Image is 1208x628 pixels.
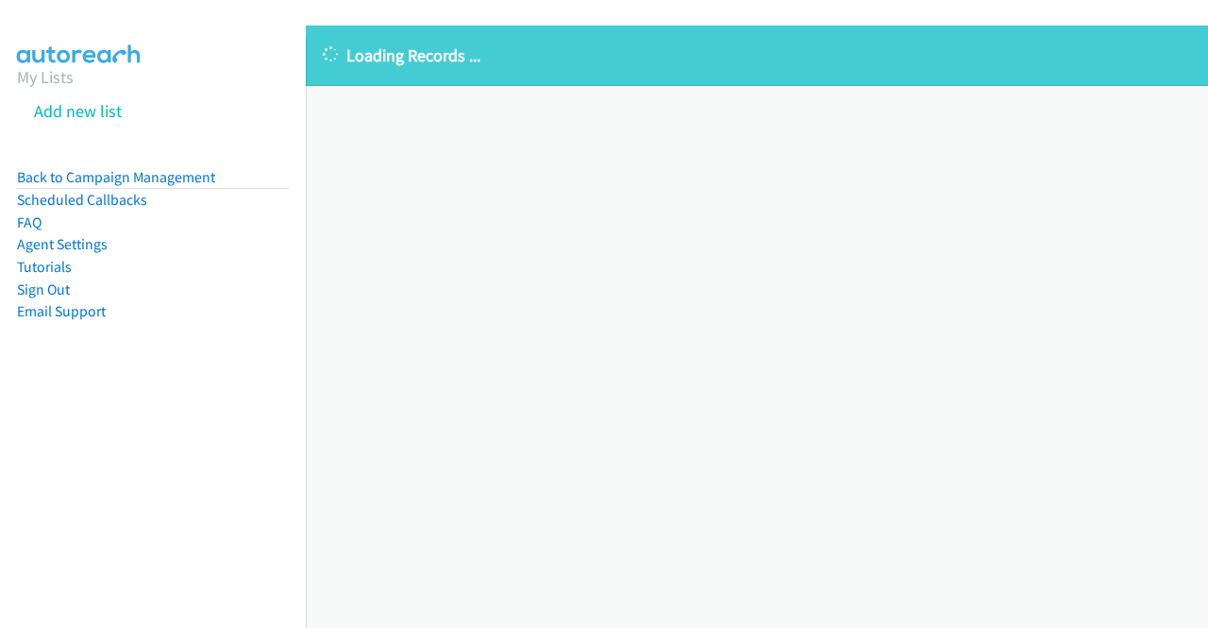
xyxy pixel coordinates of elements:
a: Email Support [17,302,106,320]
a: My Lists [17,66,74,88]
a: Agent Settings [17,235,108,253]
a: Tutorials [17,258,72,276]
p: Loading Records ... [323,42,1191,68]
a: Back to Campaign Management [17,168,215,186]
a: Scheduled Callbacks [17,191,147,209]
a: Sign Out [17,280,70,298]
a: FAQ [17,213,42,231]
a: Add new list [34,100,122,122]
